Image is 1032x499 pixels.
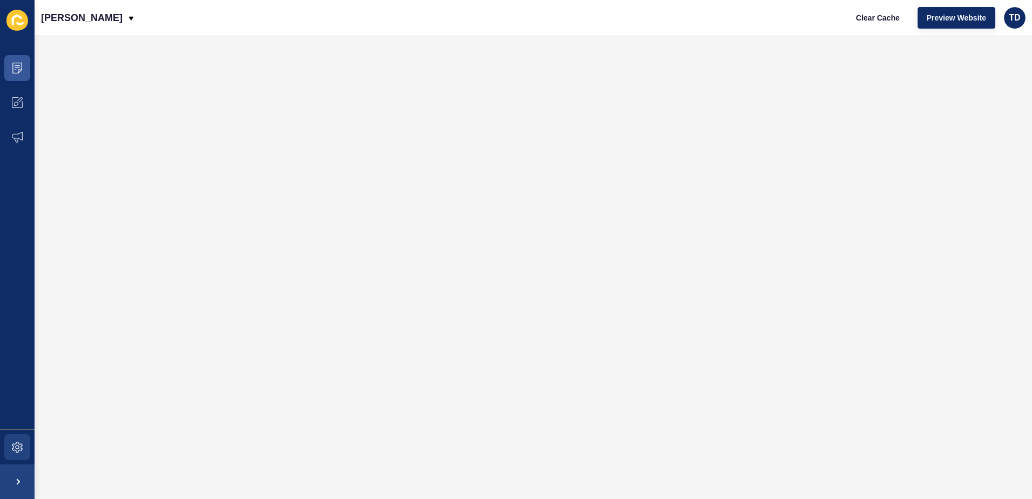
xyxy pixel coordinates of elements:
span: Clear Cache [856,12,900,23]
span: TD [1009,12,1020,23]
p: [PERSON_NAME] [41,4,123,31]
button: Clear Cache [847,7,909,29]
span: Preview Website [927,12,986,23]
button: Preview Website [918,7,995,29]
